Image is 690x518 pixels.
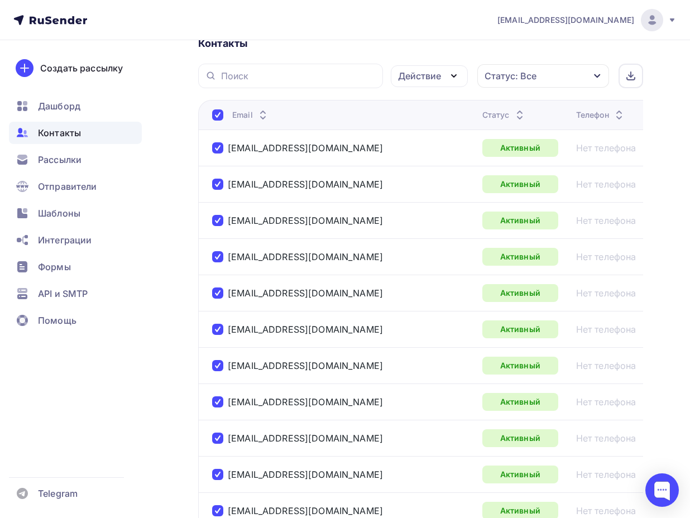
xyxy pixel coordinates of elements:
span: API и SMTP [38,287,88,300]
a: [EMAIL_ADDRESS][DOMAIN_NAME] [497,9,677,31]
a: Нет телефона [576,431,636,445]
span: Контакты [38,126,81,140]
span: [EMAIL_ADDRESS][DOMAIN_NAME] [497,15,634,26]
a: Дашборд [9,95,142,117]
span: Отправители [38,180,97,193]
a: [EMAIL_ADDRESS][DOMAIN_NAME] [228,287,383,299]
div: Активный [482,284,558,302]
a: [EMAIL_ADDRESS][DOMAIN_NAME] [228,433,383,444]
a: Шаблоны [9,202,142,224]
span: Интеграции [38,233,92,247]
a: [EMAIL_ADDRESS][DOMAIN_NAME] [228,396,383,407]
div: Статус: Все [485,69,536,83]
input: Поиск [221,70,376,82]
a: Рассылки [9,148,142,171]
a: Нет телефона [576,468,636,481]
a: [EMAIL_ADDRESS][DOMAIN_NAME] [228,179,383,190]
a: Нет телефона [576,214,636,227]
button: Действие [391,65,468,87]
a: Нет телефона [576,323,636,336]
a: Контакты [9,122,142,144]
button: Статус: Все [477,64,610,88]
a: Нет телефона [576,141,636,155]
div: Активный [482,248,558,266]
div: Активный [482,393,558,411]
div: Активный [482,320,558,338]
a: [EMAIL_ADDRESS][DOMAIN_NAME] [228,469,383,480]
a: Нет телефона [576,178,636,191]
a: [EMAIL_ADDRESS][DOMAIN_NAME] [228,324,383,335]
div: Активный [482,466,558,483]
a: Нет телефона [576,250,636,263]
div: Действие [398,69,441,83]
a: Отправители [9,175,142,198]
div: Контакты [198,37,643,50]
div: Статус [482,109,526,121]
span: Дашборд [38,99,80,113]
div: Активный [482,175,558,193]
div: Телефон [576,109,626,121]
a: Нет телефона [576,504,636,517]
span: Помощь [38,314,76,327]
div: Создать рассылку [40,61,123,75]
div: Активный [482,429,558,447]
a: [EMAIL_ADDRESS][DOMAIN_NAME] [228,360,383,371]
div: Email [232,109,270,121]
a: Нет телефона [576,359,636,372]
a: [EMAIL_ADDRESS][DOMAIN_NAME] [228,251,383,262]
a: Нет телефона [576,286,636,300]
a: [EMAIL_ADDRESS][DOMAIN_NAME] [228,505,383,516]
div: Активный [482,212,558,229]
a: Формы [9,256,142,278]
div: Активный [482,139,558,157]
span: Рассылки [38,153,82,166]
span: Формы [38,260,71,274]
a: [EMAIL_ADDRESS][DOMAIN_NAME] [228,215,383,226]
span: Шаблоны [38,207,80,220]
span: Telegram [38,487,78,500]
div: Активный [482,357,558,375]
a: Нет телефона [576,395,636,409]
a: [EMAIL_ADDRESS][DOMAIN_NAME] [228,142,383,154]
